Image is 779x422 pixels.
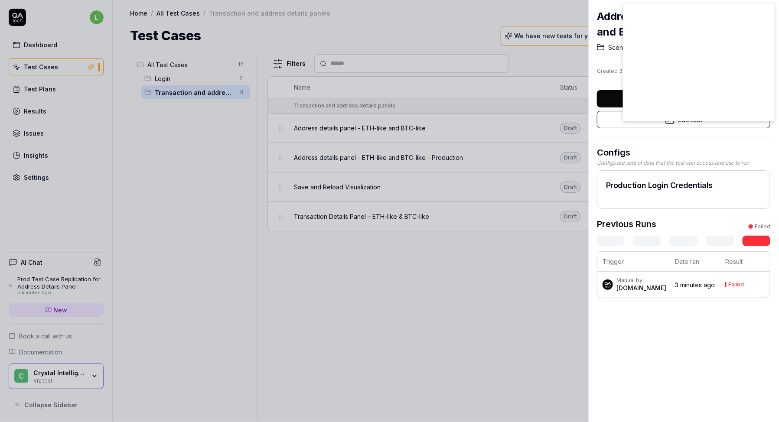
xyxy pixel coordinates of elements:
span: Active [733,67,749,75]
div: Configs are sets of data that the test can access and use to run [597,159,770,167]
th: Date ran [670,252,720,272]
div: [DOMAIN_NAME] [616,284,666,292]
span: Scenario: [608,43,635,52]
h3: Previous Runs [597,217,656,230]
time: 3 minutes ago [675,281,715,289]
div: Failed [755,223,770,230]
div: Manual by [616,277,666,284]
th: Result [720,252,770,272]
time: 3 minutes ago [619,68,655,74]
span: Transaction and address details panels [635,43,759,52]
button: Run Test [597,90,770,107]
div: Failed [728,282,744,287]
h2: Address details panel - ETH-like and BTC-like - Production [597,9,770,40]
th: Trigger [597,252,670,272]
div: Created [597,67,655,75]
h2: Production Login Credentials [606,179,761,191]
img: 7ccf6c19-61ad-4a6c-8811-018b02a1b829.jpg [603,279,613,290]
h3: Configs [597,146,770,159]
button: Edit test [597,111,770,128]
